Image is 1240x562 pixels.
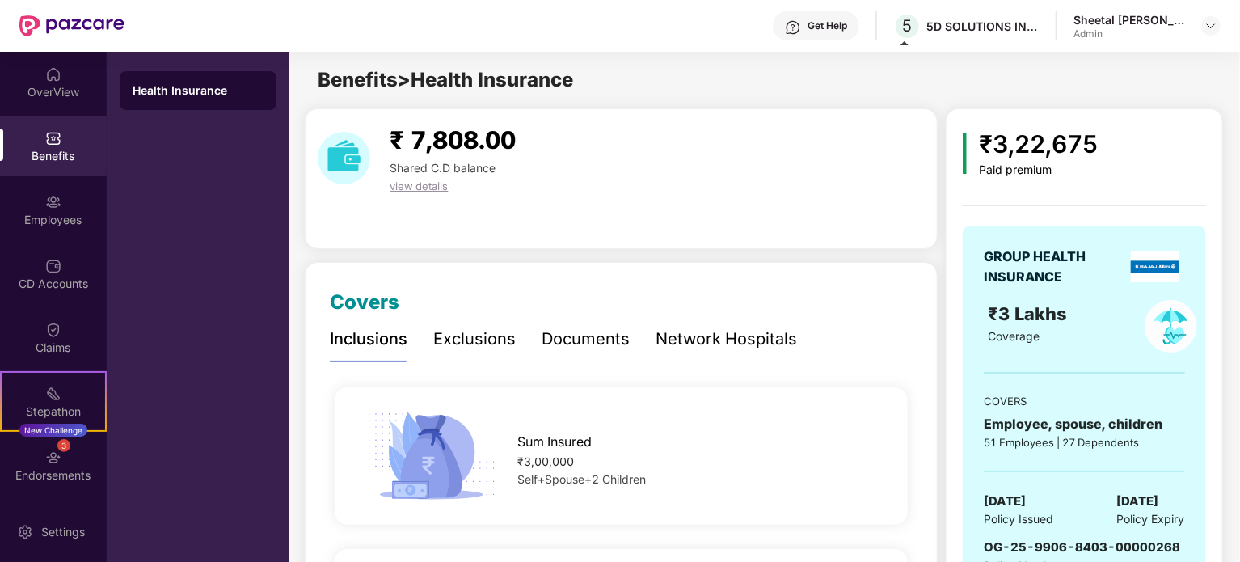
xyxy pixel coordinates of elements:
[57,439,70,452] div: 3
[989,329,1040,343] span: Coverage
[984,492,1026,511] span: [DATE]
[903,16,913,36] span: 5
[1117,492,1159,511] span: [DATE]
[45,450,61,466] img: svg+xml;base64,PHN2ZyBpZD0iRW5kb3JzZW1lbnRzIiB4bWxucz0iaHR0cDovL3d3dy53My5vcmcvMjAwMC9zdmciIHdpZH...
[133,82,264,99] div: Health Insurance
[517,432,592,452] span: Sum Insured
[330,327,407,352] div: Inclusions
[517,472,646,486] span: Self+Spouse+2 Children
[390,161,496,175] span: Shared C.D balance
[989,303,1073,324] span: ₹3 Lakhs
[19,15,124,36] img: New Pazcare Logo
[517,453,882,471] div: ₹3,00,000
[542,327,630,352] div: Documents
[19,424,87,437] div: New Challenge
[45,258,61,274] img: svg+xml;base64,PHN2ZyBpZD0iQ0RfQWNjb3VudHMiIGRhdGEtbmFtZT0iQ0QgQWNjb3VudHMiIHhtbG5zPSJodHRwOi8vd3...
[36,524,90,540] div: Settings
[1145,300,1197,353] img: policyIcon
[963,133,967,174] img: icon
[361,408,501,505] img: icon
[45,130,61,146] img: svg+xml;base64,PHN2ZyBpZD0iQmVuZWZpdHMiIHhtbG5zPSJodHRwOi8vd3d3LnczLm9yZy8yMDAwL3N2ZyIgd2lkdGg9Ij...
[330,290,399,314] span: Covers
[984,414,1184,434] div: Employee, spouse, children
[980,125,1099,163] div: ₹3,22,675
[656,327,797,352] div: Network Hospitals
[1073,27,1187,40] div: Admin
[926,19,1040,34] div: 5D SOLUTIONS INDIA PRIVATE LIMITED
[45,386,61,402] img: svg+xml;base64,PHN2ZyB4bWxucz0iaHR0cDovL3d3dy53My5vcmcvMjAwMC9zdmciIHdpZHRoPSIyMSIgaGVpZ2h0PSIyMC...
[390,125,516,154] span: ₹ 7,808.00
[2,404,105,420] div: Stepathon
[984,247,1125,287] div: GROUP HEALTH INSURANCE
[1117,510,1185,528] span: Policy Expiry
[390,180,448,192] span: view details
[984,434,1184,450] div: 51 Employees | 27 Dependents
[318,68,573,91] span: Benefits > Health Insurance
[45,194,61,210] img: svg+xml;base64,PHN2ZyBpZD0iRW1wbG95ZWVzIiB4bWxucz0iaHR0cDovL3d3dy53My5vcmcvMjAwMC9zdmciIHdpZHRoPS...
[984,510,1053,528] span: Policy Issued
[1131,251,1179,282] img: insurerLogo
[808,19,847,32] div: Get Help
[17,524,33,540] img: svg+xml;base64,PHN2ZyBpZD0iU2V0dGluZy0yMHgyMCIgeG1sbnM9Imh0dHA6Ly93d3cudzMub3JnLzIwMDAvc3ZnIiB3aW...
[984,539,1180,555] span: OG-25-9906-8403-00000268
[45,66,61,82] img: svg+xml;base64,PHN2ZyBpZD0iSG9tZSIgeG1sbnM9Imh0dHA6Ly93d3cudzMub3JnLzIwMDAvc3ZnIiB3aWR0aD0iMjAiIG...
[984,393,1184,409] div: COVERS
[45,322,61,338] img: svg+xml;base64,PHN2ZyBpZD0iQ2xhaW0iIHhtbG5zPSJodHRwOi8vd3d3LnczLm9yZy8yMDAwL3N2ZyIgd2lkdGg9IjIwIi...
[785,19,801,36] img: svg+xml;base64,PHN2ZyBpZD0iSGVscC0zMngzMiIgeG1sbnM9Imh0dHA6Ly93d3cudzMub3JnLzIwMDAvc3ZnIiB3aWR0aD...
[318,132,370,184] img: download
[1204,19,1217,32] img: svg+xml;base64,PHN2ZyBpZD0iRHJvcGRvd24tMzJ4MzIiIHhtbG5zPSJodHRwOi8vd3d3LnczLm9yZy8yMDAwL3N2ZyIgd2...
[433,327,516,352] div: Exclusions
[1073,12,1187,27] div: Sheetal [PERSON_NAME]
[980,163,1099,177] div: Paid premium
